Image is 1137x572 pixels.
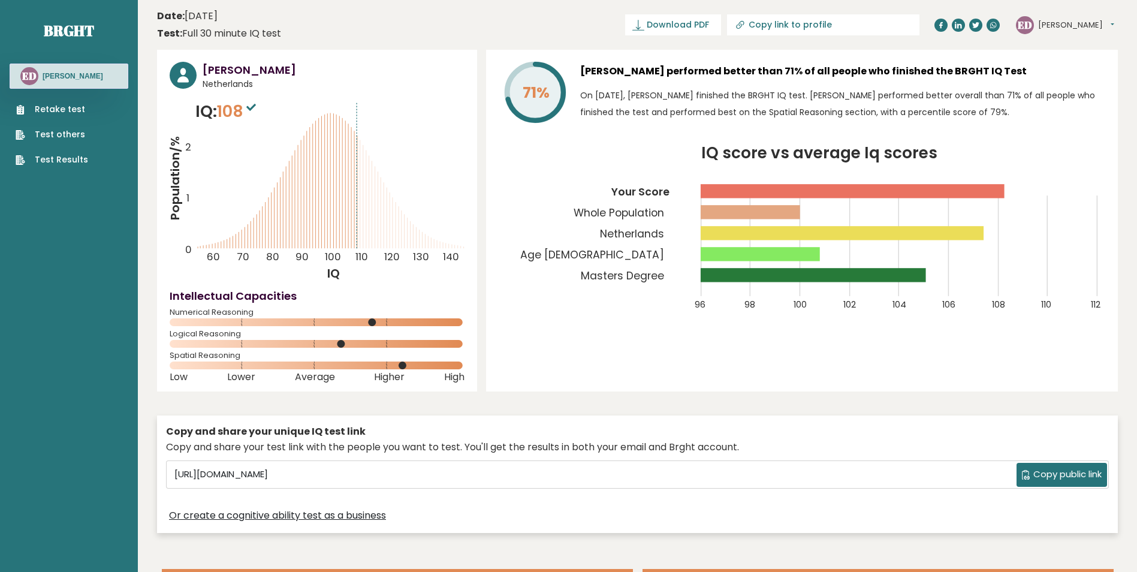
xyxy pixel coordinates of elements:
[1017,463,1107,487] button: Copy public link
[574,206,664,220] tspan: Whole Population
[203,78,465,91] span: Netherlands
[170,353,465,358] span: Spatial Reasoning
[295,250,309,264] tspan: 90
[374,375,405,380] span: Higher
[227,375,255,380] span: Lower
[186,191,189,205] tspan: 1
[356,250,369,264] tspan: 110
[384,250,400,264] tspan: 120
[157,9,218,23] time: [DATE]
[16,128,88,141] a: Test others
[166,440,1109,454] div: Copy and share your test link with the people you want to test. You'll get the results in both yo...
[16,153,88,166] a: Test Results
[647,19,709,31] span: Download PDF
[170,332,465,336] span: Logical Reasoning
[266,250,279,264] tspan: 80
[157,9,185,23] b: Date:
[1018,17,1032,31] text: ED
[169,508,386,523] a: Or create a cognitive ability test as a business
[170,288,465,304] h4: Intellectual Capacities
[611,185,669,199] tspan: Your Score
[520,248,664,262] tspan: Age [DEMOGRAPHIC_DATA]
[325,250,341,264] tspan: 100
[943,299,956,311] tspan: 106
[203,62,465,78] h3: [PERSON_NAME]
[581,269,664,283] tspan: Masters Degree
[625,14,721,35] a: Download PDF
[157,26,281,41] div: Full 30 minute IQ test
[185,243,192,257] tspan: 0
[794,299,807,311] tspan: 100
[207,250,220,264] tspan: 60
[844,299,856,311] tspan: 102
[44,21,94,40] a: Brght
[167,137,183,221] tspan: Population/%
[1038,19,1114,31] button: [PERSON_NAME]
[157,26,182,40] b: Test:
[580,87,1105,121] p: On [DATE], [PERSON_NAME] finished the BRGHT IQ test. [PERSON_NAME] performed better overall than ...
[1091,299,1101,311] tspan: 112
[22,69,37,83] text: ED
[170,310,465,315] span: Numerical Reasoning
[217,100,259,122] span: 108
[1033,468,1102,481] span: Copy public link
[600,227,664,241] tspan: Netherlands
[444,375,465,380] span: High
[580,62,1105,81] h3: [PERSON_NAME] performed better than 71% of all people who finished the BRGHT IQ Test
[43,71,103,81] h3: [PERSON_NAME]
[1042,299,1052,311] tspan: 110
[16,103,88,116] a: Retake test
[170,375,188,380] span: Low
[702,142,938,164] tspan: IQ score vs average Iq scores
[523,82,550,103] tspan: 71%
[414,250,430,264] tspan: 130
[695,299,706,311] tspan: 96
[893,299,907,311] tspan: 104
[185,140,191,154] tspan: 2
[993,299,1006,311] tspan: 108
[195,100,259,124] p: IQ:
[444,250,460,264] tspan: 140
[744,299,755,311] tspan: 98
[166,425,1109,439] div: Copy and share your unique IQ test link
[327,265,340,282] tspan: IQ
[295,375,335,380] span: Average
[237,250,249,264] tspan: 70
